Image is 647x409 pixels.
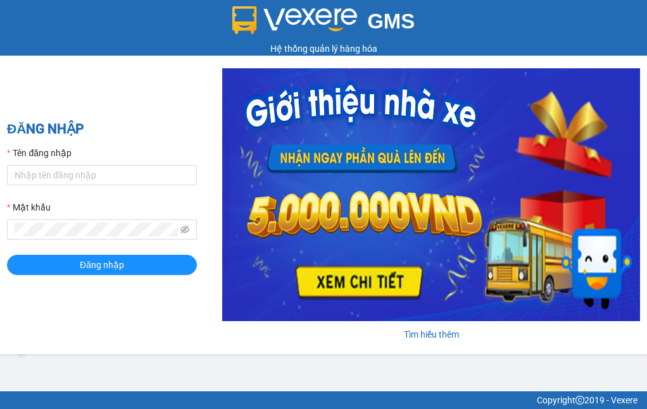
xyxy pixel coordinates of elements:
div: Copyright 2019 - Vexere [9,393,638,407]
div: Tìm hiểu thêm [222,327,640,341]
img: logo 2 [232,6,358,34]
div: Hệ thống quản lý hàng hóa [3,42,644,56]
label: Mật khẩu [7,200,51,214]
span: GMS [367,9,415,33]
h2: ĐĂNG NHẬP [7,119,197,140]
button: Đăng nhập [7,255,197,275]
label: Tên đăng nhập [7,146,72,160]
span: eye-invisible [180,225,189,234]
span: Đăng nhập [80,258,124,272]
a: GMS [232,19,415,29]
span: copyright [575,396,584,405]
img: banner-0 [222,68,640,321]
input: Mật khẩu [15,223,178,236]
input: Tên đăng nhập [7,165,197,185]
